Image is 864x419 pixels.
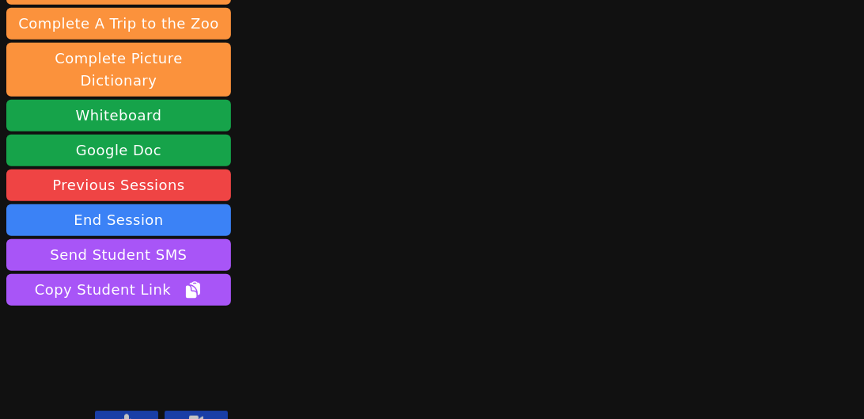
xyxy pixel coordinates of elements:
a: Google Doc [6,135,231,166]
button: Whiteboard [6,100,231,131]
a: Previous Sessions [6,170,231,201]
button: End Session [6,204,231,236]
button: Send Student SMS [6,239,231,271]
button: Complete Picture Dictionary [6,43,231,97]
span: Copy Student Link [35,279,203,301]
button: Copy Student Link [6,274,231,306]
button: Complete A Trip to the Zoo [6,8,231,40]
